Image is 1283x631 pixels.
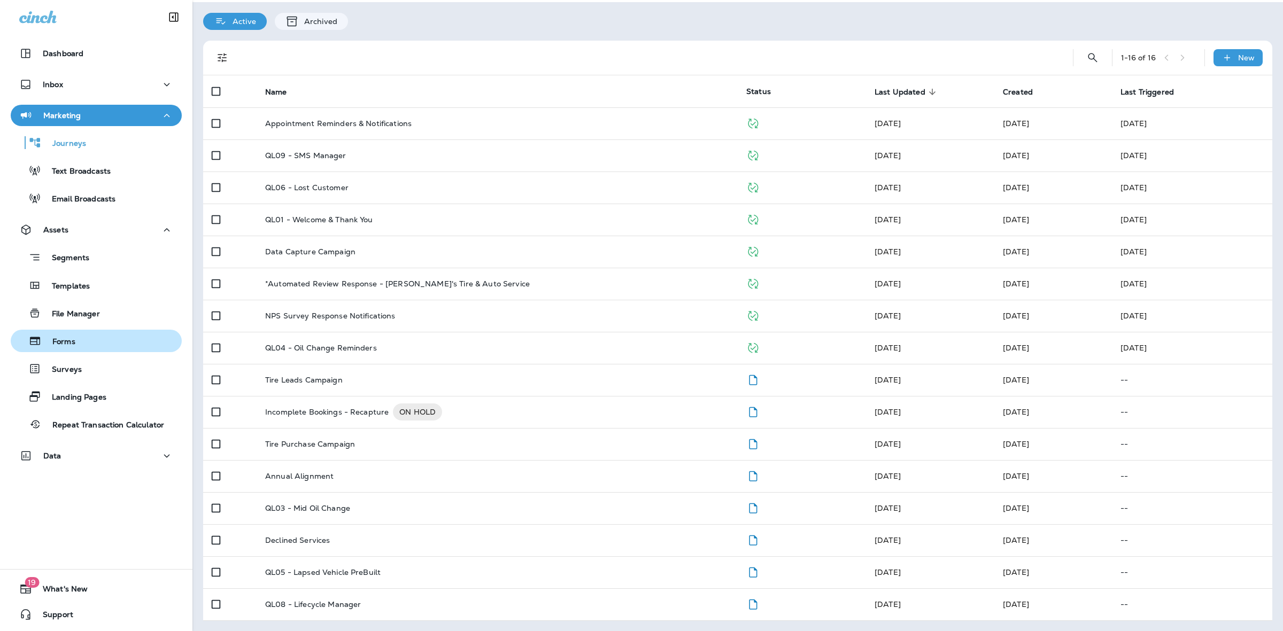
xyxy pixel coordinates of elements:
[875,375,901,385] span: J-P Scoville
[265,183,349,192] p: QL06 - Lost Customer
[746,438,760,448] span: Draft
[393,407,442,417] span: ON HOLD
[265,215,373,224] p: QL01 - Welcome & Thank You
[1112,172,1272,204] td: [DATE]
[265,279,530,288] p: *Automated Review Response - [PERSON_NAME]'s Tire & Auto Service
[1003,503,1029,513] span: Eluwa Monday
[875,567,901,577] span: Eluwa Monday
[1120,504,1264,512] p: --
[746,598,760,608] span: Draft
[746,150,760,159] span: Published
[212,47,233,68] button: Filters
[875,599,901,609] span: J-P Scoville
[265,536,330,544] p: Declined Services
[875,87,939,97] span: Last Updated
[746,246,760,255] span: Published
[11,159,182,182] button: Text Broadcasts
[746,502,760,512] span: Draft
[875,471,901,481] span: Eluwa Monday
[875,215,901,224] span: Developer Integrations
[1120,440,1264,448] p: --
[1003,375,1029,385] span: J-P Scoville
[41,282,90,292] p: Templates
[227,17,256,26] p: Active
[1003,215,1029,224] span: J-P Scoville
[746,406,760,416] span: Draft
[41,253,89,264] p: Segments
[42,420,164,431] p: Repeat Transaction Calculator
[41,365,82,375] p: Surveys
[41,393,106,403] p: Landing Pages
[875,119,901,128] span: J-P Scoville
[1003,343,1029,353] span: J-P Scoville
[746,342,760,352] span: Published
[1003,439,1029,449] span: J-P Scoville
[43,80,63,89] p: Inbox
[1003,151,1029,160] span: J-P Scoville
[11,302,182,324] button: File Manager
[265,344,377,352] p: QL04 - Oil Change Reminders
[1120,568,1264,577] p: --
[11,274,182,297] button: Templates
[265,151,346,160] p: QL09 - SMS Manager
[875,343,901,353] span: J-P Scoville
[42,139,86,149] p: Journeys
[1003,247,1029,256] span: J-P Scoville
[1120,88,1174,97] span: Last Triggered
[393,403,442,420] div: ON HOLD
[1003,567,1029,577] span: J-P Scoville
[32,610,73,623] span: Support
[1238,53,1255,62] p: New
[11,357,182,380] button: Surveys
[11,74,182,95] button: Inbox
[1003,279,1029,289] span: J-P Scoville
[41,194,115,205] p: Email Broadcasts
[1112,268,1272,300] td: [DATE]
[1003,87,1047,97] span: Created
[43,111,81,120] p: Marketing
[42,337,75,347] p: Forms
[746,534,760,544] span: Draft
[11,105,182,126] button: Marketing
[11,246,182,269] button: Segments
[11,578,182,599] button: 19What's New
[41,167,111,177] p: Text Broadcasts
[265,87,301,97] span: Name
[1112,107,1272,139] td: [DATE]
[41,309,100,320] p: File Manager
[875,439,901,449] span: J-P Scoville
[1003,407,1029,417] span: J-P Scoville
[875,247,901,256] span: Developer Integrations
[1003,311,1029,321] span: J-P Scoville
[11,604,182,625] button: Support
[11,131,182,154] button: Journeys
[159,6,189,28] button: Collapse Sidebar
[11,219,182,240] button: Assets
[265,247,355,256] p: Data Capture Campaign
[265,403,389,420] p: Incomplete Bookings - Recapture
[25,577,39,588] span: 19
[265,311,396,320] p: NPS Survey Response Notifications
[875,88,925,97] span: Last Updated
[11,43,182,64] button: Dashboard
[1003,88,1033,97] span: Created
[11,445,182,466] button: Data
[1112,300,1272,332] td: [DATE]
[265,504,350,512] p: QL03 - Mid Oil Change
[746,374,760,384] span: Draft
[746,182,760,191] span: Published
[875,503,901,513] span: Eluwa Monday
[1082,47,1103,68] button: Search Journeys
[11,413,182,435] button: Repeat Transaction Calculator
[746,87,771,96] span: Status
[746,310,760,320] span: Published
[11,330,182,352] button: Forms
[265,440,355,448] p: Tire Purchase Campaign
[1120,87,1188,97] span: Last Triggered
[746,118,760,127] span: Published
[1003,471,1029,481] span: J-P Scoville
[1112,236,1272,268] td: [DATE]
[299,17,337,26] p: Archived
[875,279,901,289] span: J-P Scoville
[1120,408,1264,416] p: --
